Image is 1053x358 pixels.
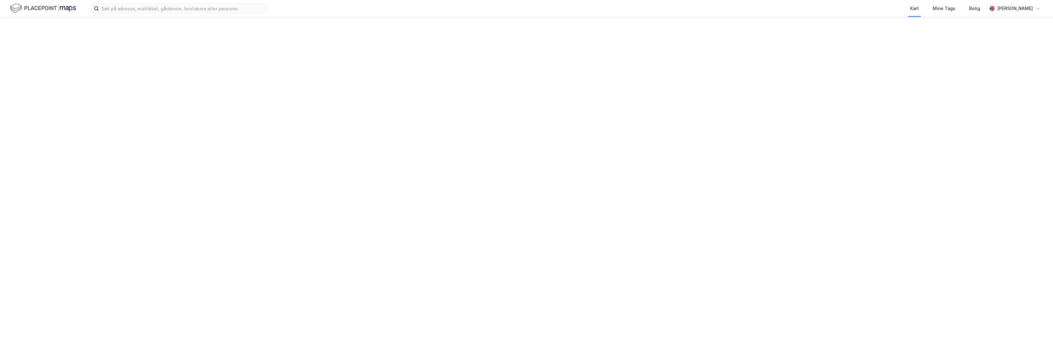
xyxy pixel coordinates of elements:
iframe: Chat Widget [1022,328,1053,358]
img: logo.f888ab2527a4732fd821a326f86c7f29.svg [10,3,76,14]
div: [PERSON_NAME] [997,5,1033,12]
div: Mine Tags [933,5,955,12]
div: Kart [910,5,919,12]
input: Søk på adresse, matrikkel, gårdeiere, leietakere eller personer [99,4,267,13]
div: Bolig [969,5,980,12]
